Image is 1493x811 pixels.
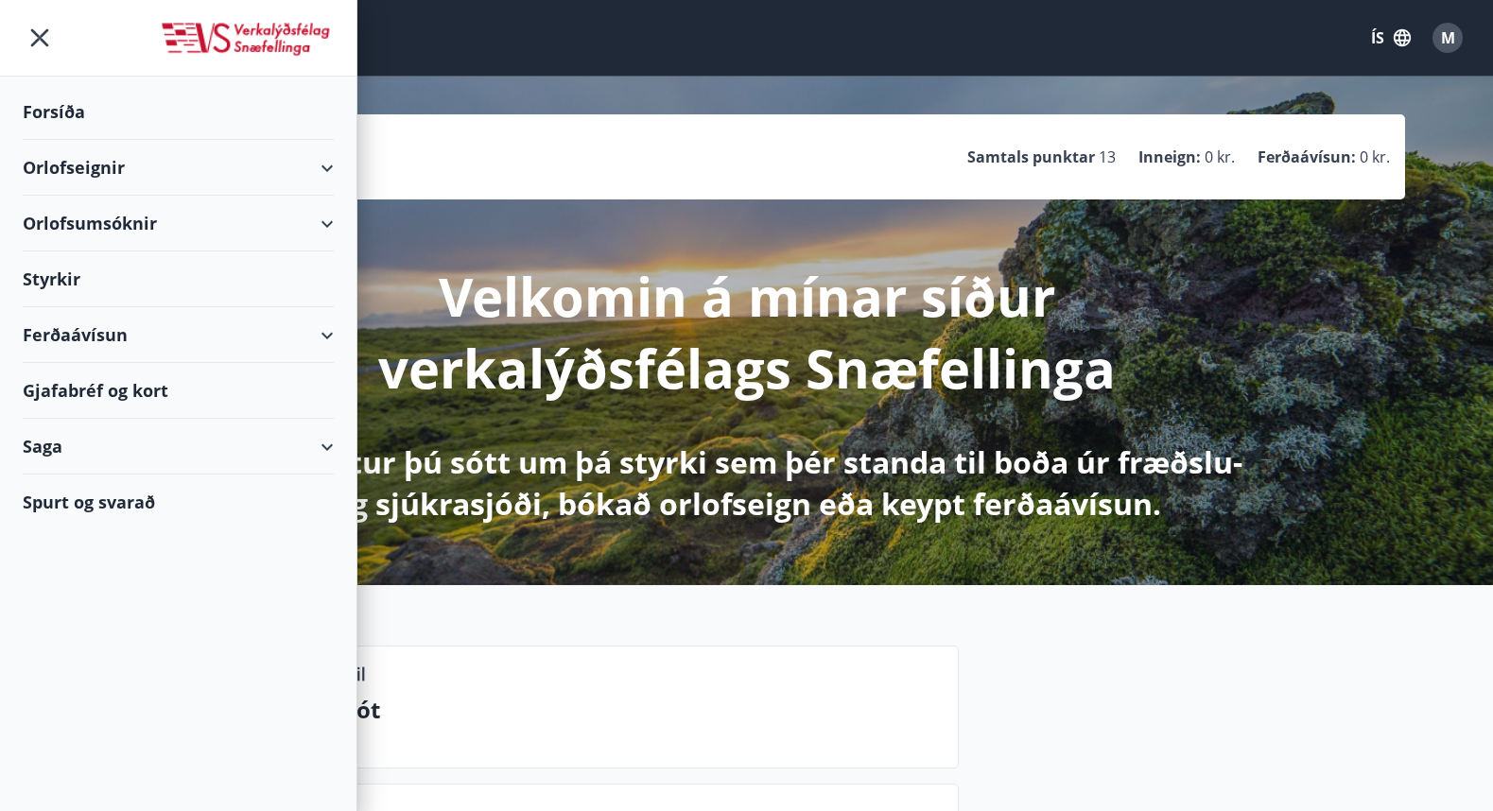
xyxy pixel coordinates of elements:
div: Ferðaávísun [23,307,334,363]
p: Jól og áramót [228,694,943,726]
p: Velkomin á mínar síður verkalýðsfélags Snæfellinga [248,260,1246,404]
button: ÍS [1361,21,1421,55]
p: Ferðaávísun : [1258,147,1356,167]
div: Saga [23,419,334,475]
span: 0 kr. [1360,147,1390,167]
span: 0 kr. [1205,147,1235,167]
button: M [1425,15,1470,60]
p: Hér getur þú sótt um þá styrki sem þér standa til boða úr fræðslu- og sjúkrasjóði, bókað orlofsei... [248,441,1246,525]
div: Spurt og svarað [23,475,334,529]
p: Samtals punktar [967,147,1095,167]
span: 13 [1099,147,1116,167]
img: union_logo [159,21,334,59]
p: Inneign : [1138,147,1201,167]
div: Gjafabréf og kort [23,363,334,419]
div: Styrkir [23,251,334,307]
div: Orlofseignir [23,140,334,196]
div: Forsíða [23,84,334,140]
div: Orlofsumsóknir [23,196,334,251]
button: menu [23,21,57,55]
span: M [1441,27,1455,48]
